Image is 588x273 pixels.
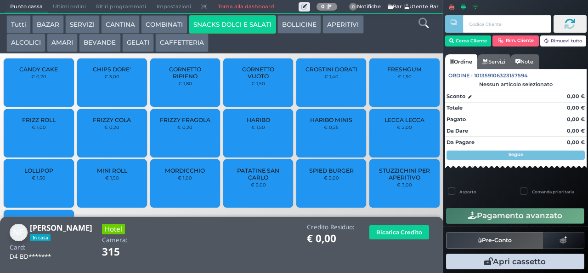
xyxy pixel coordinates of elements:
[310,116,352,123] span: HARIBO MINIS
[31,74,46,79] small: € 0,20
[10,224,28,242] img: NICOLA FERRERA
[377,167,432,181] span: STUZZICHINI PER APERITIVO
[307,233,355,244] h1: € 0,00
[231,167,286,181] span: PATATINE SAN CARLO
[510,54,538,69] a: Note
[567,139,585,145] strong: 0,00 €
[324,175,339,180] small: € 2,00
[447,139,475,145] strong: Da Pagare
[446,232,543,249] button: Pre-Conto
[6,34,45,52] button: ALCOLICI
[32,175,45,180] small: € 1,50
[567,116,585,122] strong: 0,00 €
[104,74,119,79] small: € 3,00
[509,151,523,157] strong: Segue
[384,116,424,123] span: LECCA LECCA
[102,224,125,234] h3: Hotel
[152,0,196,13] span: Impostazioni
[492,35,539,46] button: Rim. Cliente
[32,15,64,34] button: BAZAR
[387,66,422,73] span: FRESHGUM
[189,15,276,34] button: SNACKS DOLCI E SALATI
[22,116,56,123] span: FRIZZ ROLL
[10,244,26,251] h4: Card:
[178,175,192,180] small: € 1,00
[447,116,466,122] strong: Pagato
[247,116,270,123] span: HARIBO
[231,66,286,80] span: CORNETTO VUOTO
[104,124,119,130] small: € 0,20
[307,224,355,231] h4: Credito Residuo:
[32,124,46,130] small: € 1,00
[447,105,463,111] strong: Totale
[65,15,99,34] button: SERVIZI
[567,128,585,134] strong: 0,00 €
[19,66,58,73] span: CANDY CAKE
[165,167,205,174] span: MORDICCHIO
[105,175,119,180] small: € 1,50
[30,222,92,233] b: [PERSON_NAME]
[6,15,31,34] button: Tutti
[474,72,528,80] span: 101359106323157594
[324,124,339,130] small: € 0,25
[97,167,127,174] span: MINI ROLL
[446,254,584,269] button: Apri cassetto
[102,246,146,258] h1: 315
[178,81,192,86] small: € 1,80
[30,234,51,241] span: In casa
[93,116,131,123] span: FRIZZY COLA
[155,34,209,52] button: CAFFETTERIA
[160,116,210,123] span: FRIZZY FRAGOLA
[277,15,321,34] button: BOLLICINE
[309,167,354,174] span: SPIED BURGER
[398,74,412,79] small: € 1,50
[251,182,266,187] small: € 2,00
[48,0,91,13] span: Ultimi ordini
[477,54,510,69] a: Servizi
[101,15,140,34] button: CANTINA
[122,34,154,52] button: GELATI
[446,208,584,224] button: Pagamento avanzato
[445,35,492,46] button: Cerca Cliente
[141,15,187,34] button: COMBINATI
[321,3,325,10] b: 0
[91,0,151,13] span: Ritiri programmati
[445,81,587,87] div: Nessun articolo selezionato
[79,34,120,52] button: BEVANDE
[540,35,587,46] button: Rimuovi tutto
[369,225,429,239] button: Ricarica Credito
[567,105,585,111] strong: 0,00 €
[397,182,412,187] small: € 3,00
[251,81,265,86] small: € 1,50
[349,3,357,11] span: 0
[459,189,476,195] label: Asporto
[177,124,192,130] small: € 0,20
[212,0,279,13] a: Torna alla dashboard
[445,54,477,69] a: Ordine
[102,237,128,244] h4: Camera:
[324,74,339,79] small: € 1,40
[447,128,468,134] strong: Da Dare
[5,0,48,13] span: Punto cassa
[448,72,473,80] span: Ordine :
[397,124,412,130] small: € 2,00
[532,189,574,195] label: Comanda prioritaria
[158,66,213,80] span: CORNETTO RIPIENO
[322,15,363,34] button: APERITIVI
[93,66,131,73] span: CHIPS DORE'
[305,66,357,73] span: CROSTINI DORATI
[251,124,265,130] small: € 1,50
[463,15,551,33] input: Codice Cliente
[567,93,585,99] strong: 0,00 €
[47,34,78,52] button: AMARI
[447,93,465,100] strong: Sconto
[24,167,53,174] span: LOLLIPOP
